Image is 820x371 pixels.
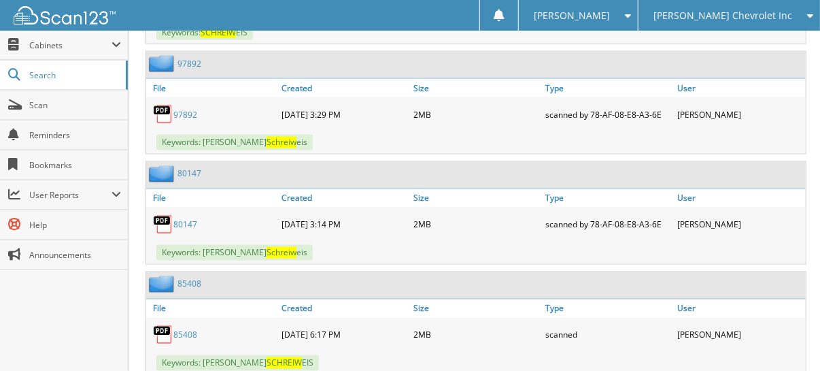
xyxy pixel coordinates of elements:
a: 97892 [173,109,197,120]
a: User [674,79,806,97]
span: Search [29,69,119,81]
div: [DATE] 6:17 PM [278,321,410,349]
div: [DATE] 3:29 PM [278,101,410,128]
div: 2MB [410,211,542,238]
img: scan123-logo-white.svg [14,6,116,25]
div: scanned by 78-AF-08-E8-A3-6E [542,101,674,128]
span: Keywords: [PERSON_NAME] eis [156,245,313,261]
a: Created [278,79,410,97]
a: Created [278,300,410,318]
span: [PERSON_NAME] [534,12,610,20]
span: Help [29,219,121,231]
a: Size [410,189,542,208]
a: Created [278,189,410,208]
span: [PERSON_NAME] Chevrolet Inc [653,12,792,20]
span: Reminders [29,129,121,141]
span: SCHREIW [267,357,302,369]
a: Size [410,300,542,318]
a: User [674,189,806,208]
a: User [674,300,806,318]
img: PDF.png [153,104,173,125]
div: 2MB [410,321,542,349]
iframe: Chat Widget [752,306,820,371]
a: Size [410,79,542,97]
a: 80147 [177,168,201,180]
span: Schreiw [267,247,296,259]
span: Keywords: [PERSON_NAME] eis [156,135,313,150]
div: [PERSON_NAME] [674,101,806,128]
div: scanned [542,321,674,349]
a: Type [542,79,674,97]
a: 85408 [177,278,201,290]
img: PDF.png [153,325,173,345]
a: Type [542,189,674,208]
span: Scan [29,99,121,111]
a: 85408 [173,329,197,341]
img: folder2.png [149,165,177,182]
img: folder2.png [149,55,177,72]
a: File [146,79,278,97]
span: Announcements [29,249,121,261]
span: User Reports [29,189,112,201]
a: 97892 [177,58,201,69]
a: File [146,189,278,208]
span: Keywords: EIS [156,25,253,40]
div: 2MB [410,101,542,128]
a: Type [542,300,674,318]
a: 80147 [173,219,197,231]
img: folder2.png [149,276,177,293]
a: File [146,300,278,318]
span: Keywords: [PERSON_NAME] EIS [156,355,319,371]
div: [DATE] 3:14 PM [278,211,410,238]
span: Schreiw [267,137,296,148]
div: scanned by 78-AF-08-E8-A3-6E [542,211,674,238]
span: Bookmarks [29,159,121,171]
span: Cabinets [29,39,112,51]
div: [PERSON_NAME] [674,321,806,349]
img: PDF.png [153,214,173,235]
span: SCHREIW [201,27,236,38]
div: [PERSON_NAME] [674,211,806,238]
